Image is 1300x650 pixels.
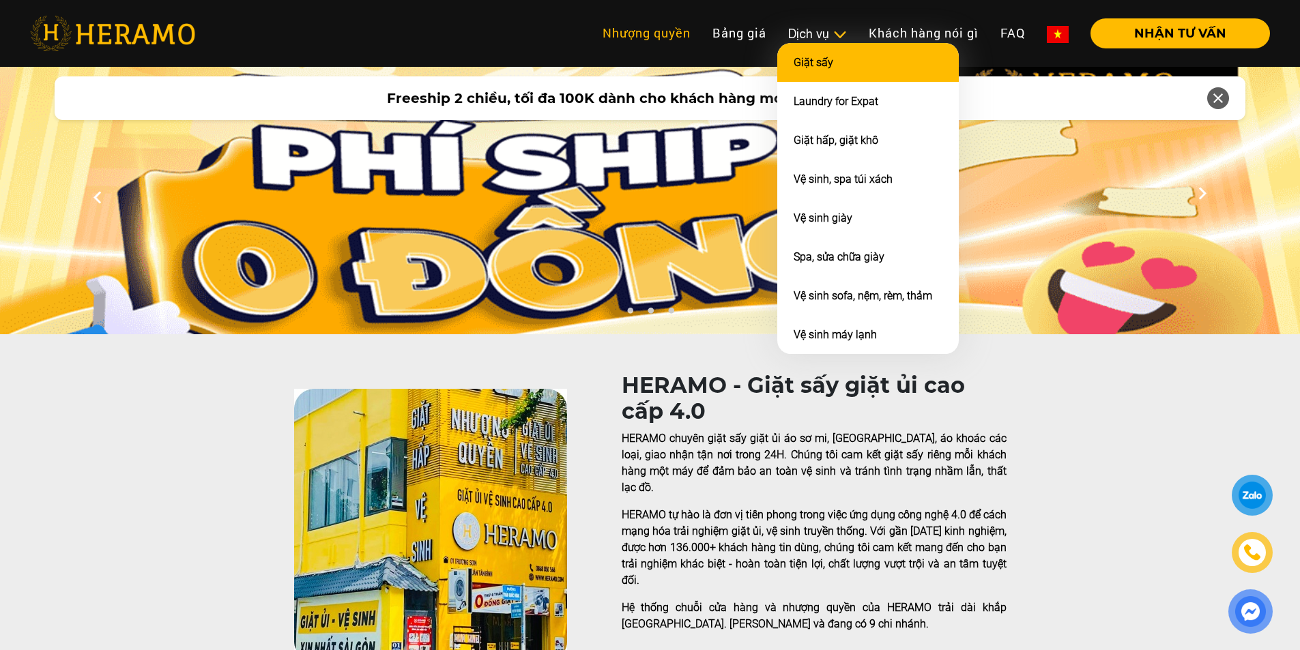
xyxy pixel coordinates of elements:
img: vn-flag.png [1047,26,1069,43]
img: phone-icon [1245,545,1260,560]
a: Vệ sinh giày [794,211,852,224]
p: HERAMO chuyên giặt sấy giặt ủi áo sơ mi, [GEOGRAPHIC_DATA], áo khoác các loại, giao nhận tận nơi ... [622,430,1007,496]
a: phone-icon [1234,534,1271,571]
img: heramo-logo.png [30,16,195,51]
a: FAQ [990,18,1036,48]
a: Vệ sinh, spa túi xách [794,173,893,186]
a: Khách hàng nói gì [858,18,990,48]
div: Dịch vụ [788,25,847,43]
a: Giặt sấy [794,56,833,69]
a: Vệ sinh máy lạnh [794,328,877,341]
a: Laundry for Expat [794,95,878,108]
button: 3 [664,307,678,321]
a: Nhượng quyền [592,18,702,48]
h1: HERAMO - Giặt sấy giặt ủi cao cấp 4.0 [622,372,1007,425]
a: Spa, sửa chữa giày [794,250,884,263]
a: Giặt hấp, giặt khô [794,134,878,147]
a: Vệ sinh sofa, nệm, rèm, thảm [794,289,932,302]
button: NHẬN TƯ VẤN [1090,18,1270,48]
button: 2 [644,307,657,321]
span: Freeship 2 chiều, tối đa 100K dành cho khách hàng mới [387,88,787,108]
p: HERAMO tự hào là đơn vị tiên phong trong việc ứng dụng công nghệ 4.0 để cách mạng hóa trải nghiệm... [622,507,1007,589]
p: Hệ thống chuỗi cửa hàng và nhượng quyền của HERAMO trải dài khắp [GEOGRAPHIC_DATA]. [PERSON_NAME]... [622,600,1007,632]
button: 1 [623,307,637,321]
a: Bảng giá [702,18,777,48]
a: NHẬN TƯ VẤN [1080,27,1270,40]
img: subToggleIcon [833,28,847,42]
